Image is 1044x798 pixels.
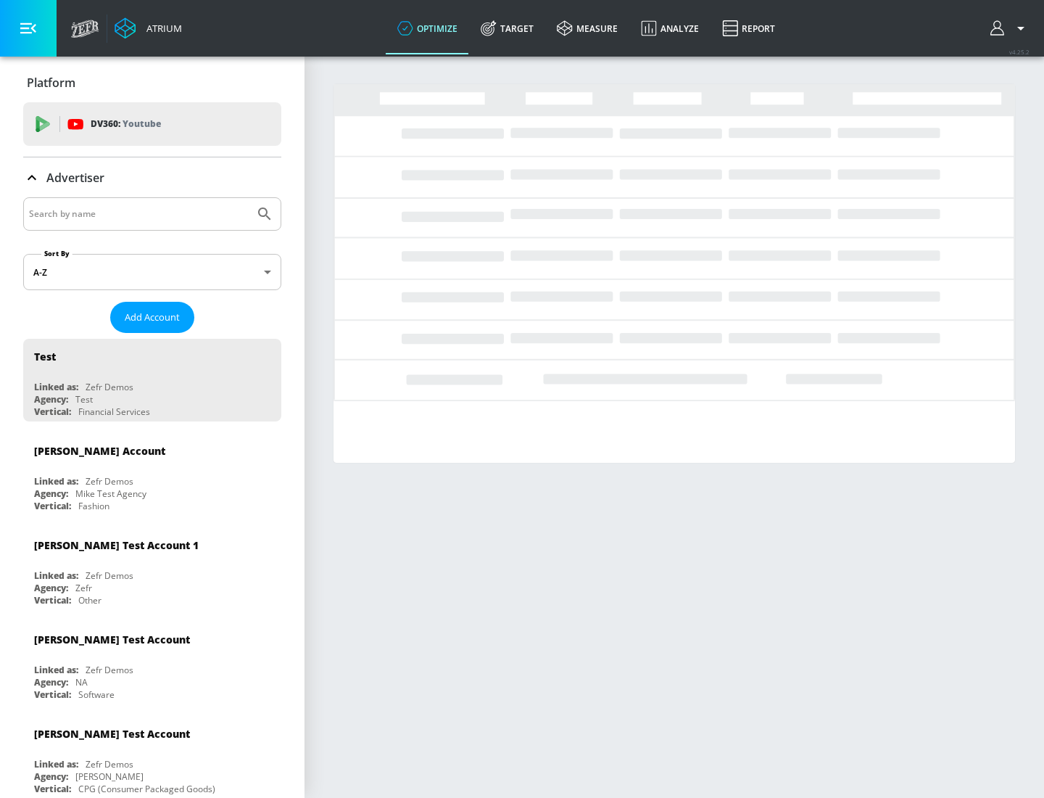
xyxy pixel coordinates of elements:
div: Agency: [34,582,68,594]
a: Report [710,2,787,54]
div: TestLinked as:Zefr DemosAgency:TestVertical:Financial Services [23,339,281,421]
div: [PERSON_NAME] Test AccountLinked as:Zefr DemosAgency:NAVertical:Software [23,622,281,704]
div: Vertical: [34,688,71,701]
div: Fashion [78,500,109,512]
div: Other [78,594,101,606]
div: [PERSON_NAME] AccountLinked as:Zefr DemosAgency:Mike Test AgencyVertical:Fashion [23,433,281,516]
p: Platform [27,75,75,91]
div: Zefr [75,582,92,594]
p: DV360: [91,116,161,132]
div: DV360: Youtube [23,102,281,146]
button: Add Account [110,302,194,333]
div: Financial Services [78,406,150,418]
a: Atrium [115,17,182,39]
div: Vertical: [34,783,71,795]
div: [PERSON_NAME] Test Account [34,727,190,741]
div: Linked as: [34,664,78,676]
div: Zefr Demos [86,664,133,676]
div: Agency: [34,393,68,406]
div: Test [34,350,56,363]
div: Vertical: [34,500,71,512]
div: [PERSON_NAME] Account [34,444,165,458]
div: Linked as: [34,381,78,393]
div: [PERSON_NAME] Test Account 1 [34,538,199,552]
div: [PERSON_NAME] Test Account 1Linked as:Zefr DemosAgency:ZefrVertical:Other [23,527,281,610]
div: Zefr Demos [86,569,133,582]
p: Youtube [123,116,161,131]
div: Atrium [141,22,182,35]
div: [PERSON_NAME] Test Account [34,633,190,646]
a: optimize [386,2,469,54]
a: Target [469,2,545,54]
span: Add Account [125,309,180,326]
div: Zefr Demos [86,758,133,770]
p: Advertiser [46,170,104,186]
div: Vertical: [34,594,71,606]
a: measure [545,2,629,54]
div: Test [75,393,93,406]
div: Platform [23,62,281,103]
div: [PERSON_NAME] [75,770,144,783]
label: Sort By [41,249,72,258]
span: v 4.25.2 [1009,48,1029,56]
input: Search by name [29,205,249,223]
div: NA [75,676,88,688]
div: Agency: [34,770,68,783]
div: Vertical: [34,406,71,418]
div: A-Z [23,254,281,290]
div: Linked as: [34,569,78,582]
div: Agency: [34,488,68,500]
a: Analyze [629,2,710,54]
div: Advertiser [23,157,281,198]
div: Zefr Demos [86,475,133,488]
div: Agency: [34,676,68,688]
div: Linked as: [34,758,78,770]
div: Software [78,688,115,701]
div: Mike Test Agency [75,488,146,500]
div: CPG (Consumer Packaged Goods) [78,783,215,795]
div: Linked as: [34,475,78,488]
div: Zefr Demos [86,381,133,393]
